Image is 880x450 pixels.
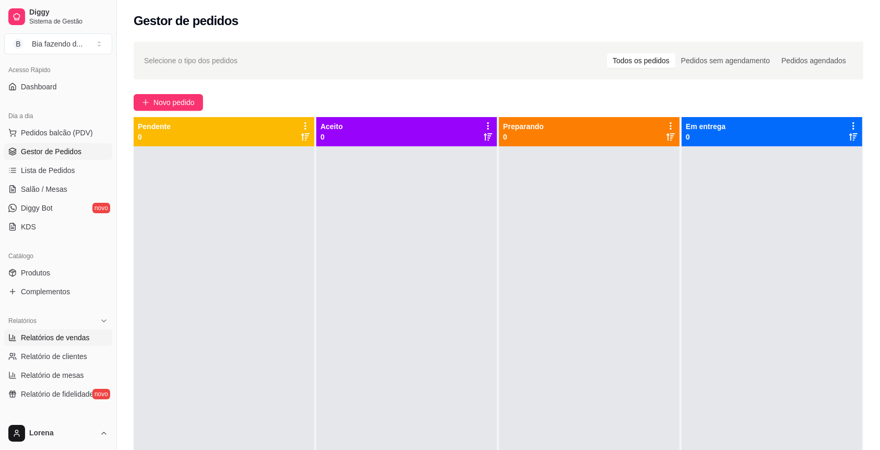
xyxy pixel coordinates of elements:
a: Gestor de Pedidos [4,143,112,160]
a: Relatório de mesas [4,367,112,384]
span: Sistema de Gestão [29,17,108,26]
p: Pendente [138,121,171,132]
span: Dashboard [21,82,57,92]
div: Dia a dia [4,108,112,124]
span: KDS [21,222,36,232]
span: Gestor de Pedidos [21,146,81,157]
p: 0 [686,132,726,142]
span: Relatórios de vendas [21,332,90,343]
span: plus [142,99,149,106]
div: Acesso Rápido [4,62,112,78]
a: Lista de Pedidos [4,162,112,179]
span: Lorena [29,429,96,438]
a: Relatórios de vendas [4,329,112,346]
div: Gerenciar [4,415,112,432]
span: Diggy Bot [21,203,53,213]
span: Lista de Pedidos [21,165,75,176]
span: Novo pedido [153,97,195,108]
span: B [13,39,23,49]
button: Novo pedido [134,94,203,111]
a: Diggy Botnovo [4,200,112,216]
button: Pedidos balcão (PDV) [4,124,112,141]
div: Catálogo [4,248,112,264]
div: Pedidos sem agendamento [675,53,776,68]
a: Salão / Mesas [4,181,112,198]
span: Diggy [29,8,108,17]
span: Relatório de clientes [21,351,87,362]
button: Lorena [4,421,112,446]
div: Pedidos agendados [776,53,852,68]
h2: Gestor de pedidos [134,13,239,29]
span: Pedidos balcão (PDV) [21,128,93,138]
a: Relatório de clientes [4,348,112,365]
button: Select a team [4,33,112,54]
a: Relatório de fidelidadenovo [4,386,112,402]
a: Dashboard [4,78,112,95]
a: DiggySistema de Gestão [4,4,112,29]
span: Salão / Mesas [21,184,67,194]
p: Em entrega [686,121,726,132]
a: Complementos [4,283,112,300]
a: Produtos [4,264,112,281]
p: 0 [138,132,171,142]
div: Todos os pedidos [607,53,675,68]
p: 0 [320,132,343,142]
span: Relatório de mesas [21,370,84,380]
span: Relatório de fidelidade [21,389,93,399]
span: Relatórios [8,317,37,325]
span: Complementos [21,286,70,297]
span: Produtos [21,268,50,278]
a: KDS [4,218,112,235]
span: Selecione o tipo dos pedidos [144,55,237,66]
div: Bia fazendo d ... [32,39,82,49]
p: Aceito [320,121,343,132]
p: 0 [503,132,544,142]
p: Preparando [503,121,544,132]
